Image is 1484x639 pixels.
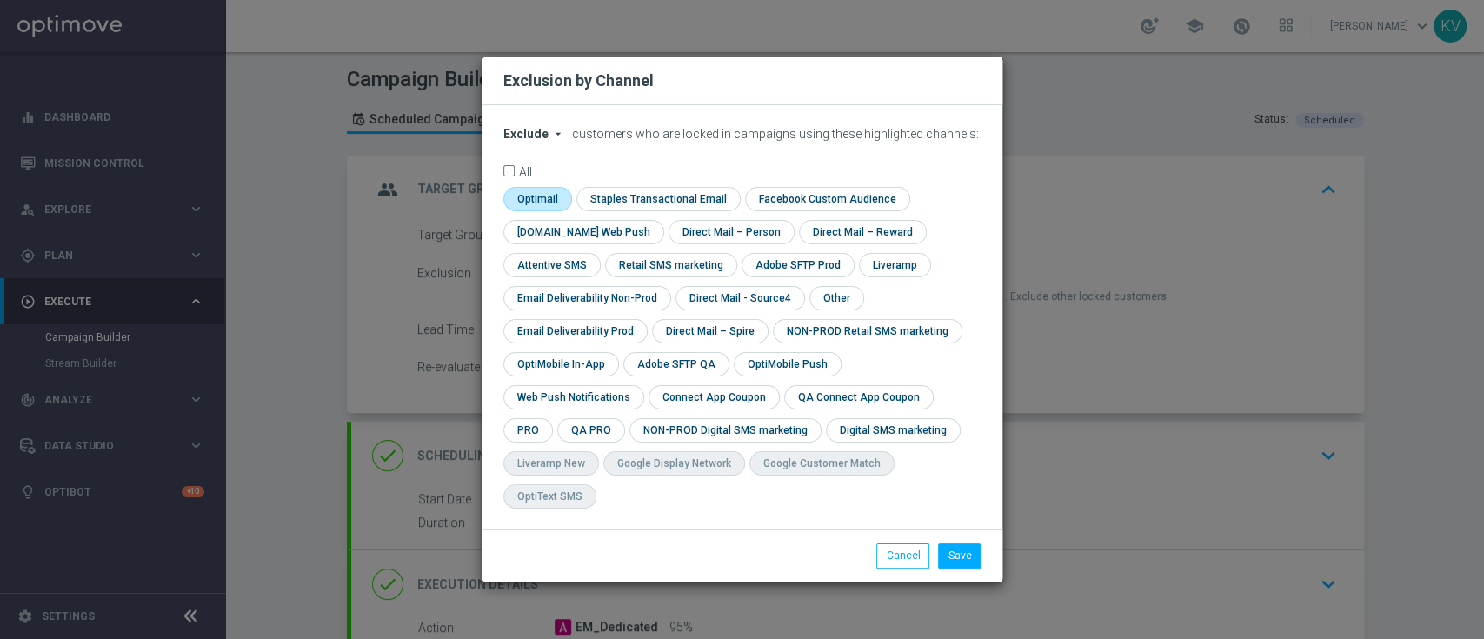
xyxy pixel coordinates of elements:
button: Exclude arrow_drop_down [503,127,569,142]
div: OptiText SMS [517,489,582,504]
label: All [519,165,532,176]
i: arrow_drop_down [551,127,565,141]
div: Google Customer Match [763,456,881,471]
div: Liveramp New [517,456,585,471]
div: customers who are locked in campaigns using these highlighted channels: [503,127,982,142]
button: Cancel [876,543,929,568]
h2: Exclusion by Channel [503,70,654,91]
span: Exclude [503,127,549,141]
button: Save [938,543,981,568]
div: Google Display Network [617,456,731,471]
